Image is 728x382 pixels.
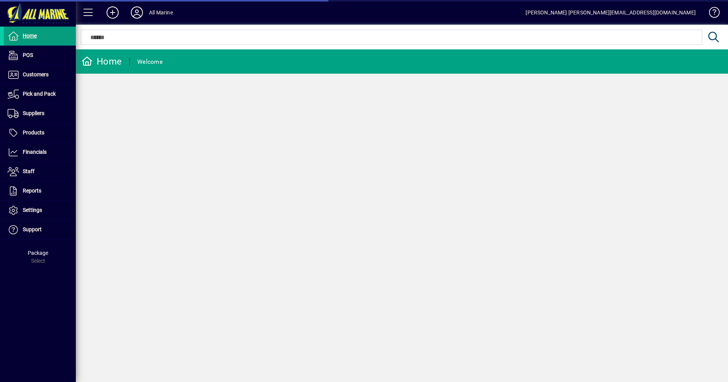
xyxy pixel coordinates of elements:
[23,149,47,155] span: Financials
[23,71,49,77] span: Customers
[4,85,76,104] a: Pick and Pack
[82,55,122,68] div: Home
[4,201,76,220] a: Settings
[100,6,125,19] button: Add
[23,226,42,232] span: Support
[28,250,48,256] span: Package
[23,110,44,116] span: Suppliers
[23,168,35,174] span: Staff
[4,220,76,239] a: Support
[4,182,76,200] a: Reports
[23,207,42,213] span: Settings
[703,2,719,26] a: Knowledge Base
[23,33,37,39] span: Home
[23,188,41,194] span: Reports
[4,104,76,123] a: Suppliers
[4,162,76,181] a: Staff
[4,123,76,142] a: Products
[149,6,173,19] div: All Marine
[23,91,56,97] span: Pick and Pack
[125,6,149,19] button: Profile
[23,129,44,136] span: Products
[137,56,163,68] div: Welcome
[23,52,33,58] span: POS
[526,6,696,19] div: [PERSON_NAME] [PERSON_NAME][EMAIL_ADDRESS][DOMAIN_NAME]
[4,65,76,84] a: Customers
[4,46,76,65] a: POS
[4,143,76,162] a: Financials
